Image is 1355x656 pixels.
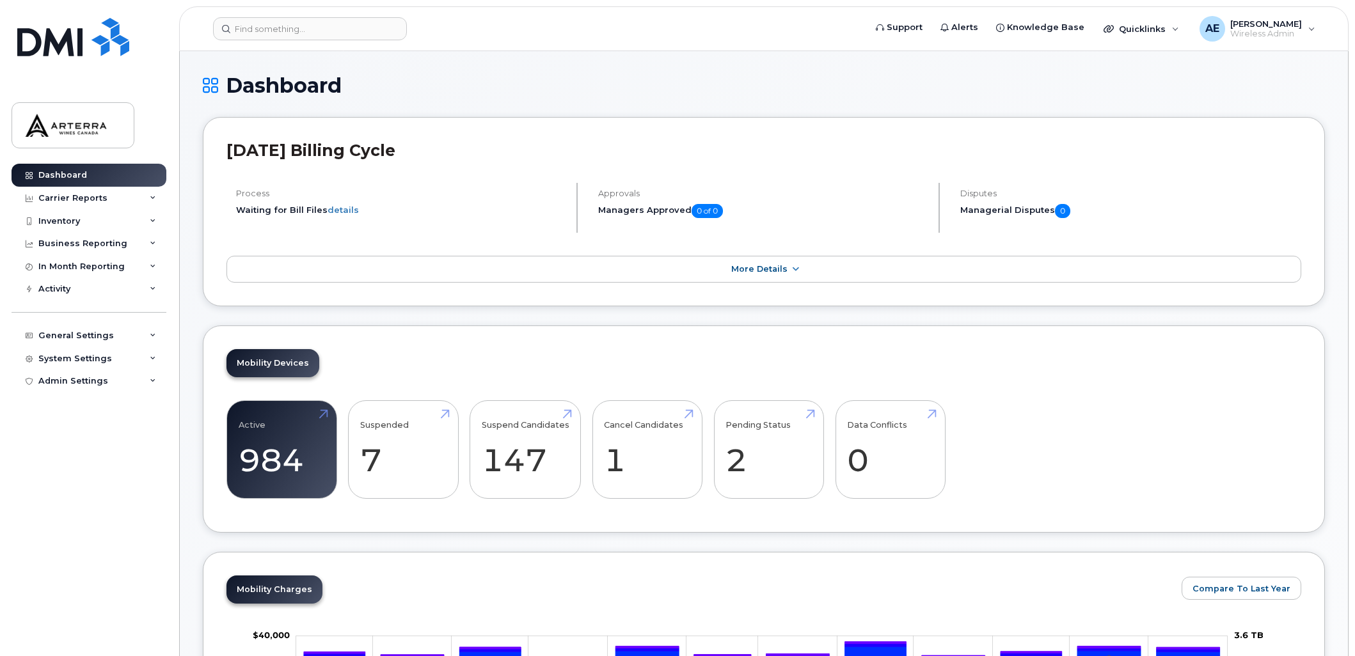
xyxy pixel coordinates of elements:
[1055,204,1070,218] span: 0
[236,189,566,198] h4: Process
[604,407,690,492] a: Cancel Candidates 1
[226,141,1301,160] h2: [DATE] Billing Cycle
[1193,582,1290,595] span: Compare To Last Year
[598,204,928,218] h5: Managers Approved
[482,407,569,492] a: Suspend Candidates 147
[1234,630,1264,641] tspan: 3.6 TB
[360,407,447,492] a: Suspended 7
[253,630,290,641] tspan: $40,000
[725,407,812,492] a: Pending Status 2
[253,630,290,641] g: $0
[203,74,1325,97] h1: Dashboard
[598,189,928,198] h4: Approvals
[239,407,325,492] a: Active 984
[731,264,788,274] span: More Details
[960,189,1301,198] h4: Disputes
[692,204,723,218] span: 0 of 0
[236,204,566,216] li: Waiting for Bill Files
[960,204,1301,218] h5: Managerial Disputes
[328,205,359,215] a: details
[847,407,933,492] a: Data Conflicts 0
[226,349,319,377] a: Mobility Devices
[1182,577,1301,600] button: Compare To Last Year
[226,575,322,604] a: Mobility Charges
